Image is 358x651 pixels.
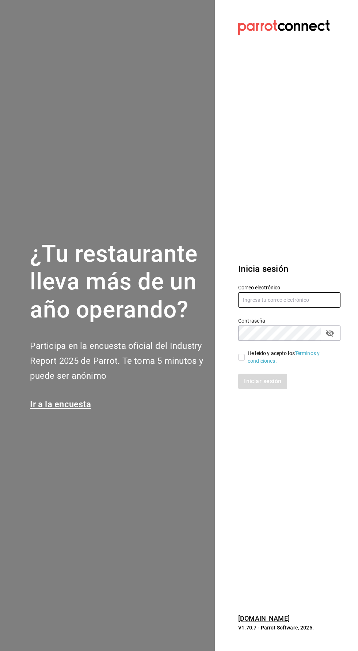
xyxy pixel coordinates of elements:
h3: Inicia sesión [238,262,340,276]
a: [DOMAIN_NAME] [238,615,290,622]
div: He leído y acepto los [248,350,335,365]
button: passwordField [324,327,336,339]
p: V1.70.7 - Parrot Software, 2025. [238,624,340,631]
input: Ingresa tu correo electrónico [238,292,340,308]
a: Ir a la encuesta [30,399,91,409]
h1: ¿Tu restaurante lleva más de un año operando? [30,240,206,324]
label: Contraseña [238,318,340,323]
a: Términos y condiciones. [248,350,320,364]
h2: Participa en la encuesta oficial del Industry Report 2025 de Parrot. Te toma 5 minutos y puede se... [30,339,206,383]
label: Correo electrónico [238,285,340,290]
